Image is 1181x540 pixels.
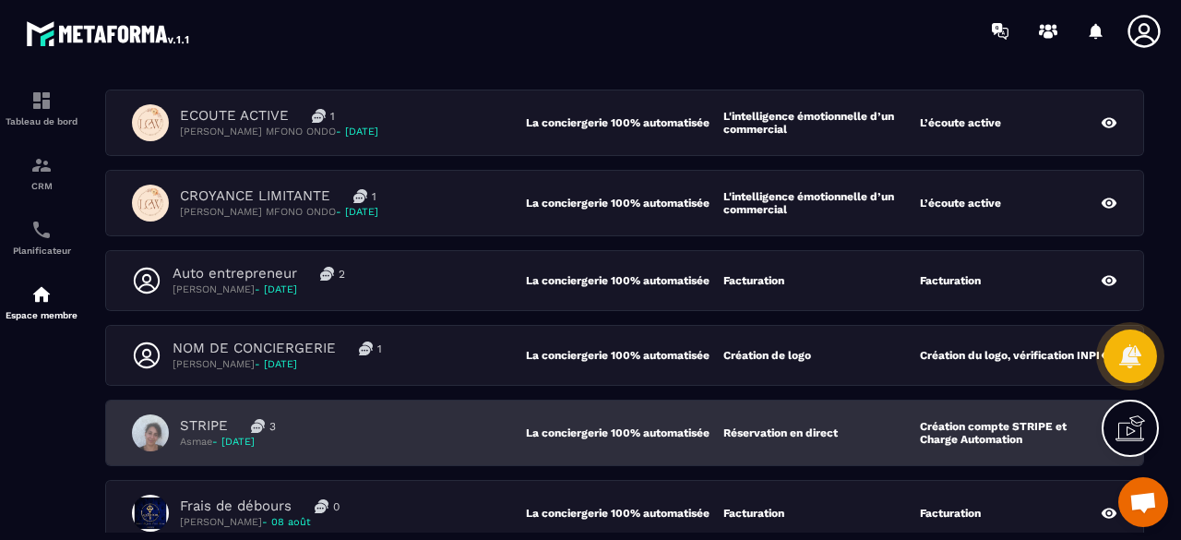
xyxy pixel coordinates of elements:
p: ECOUTE ACTIVE [180,107,289,125]
a: schedulerschedulerPlanificateur [5,205,78,270]
img: automations [30,283,53,306]
p: Réservation en direct [723,426,838,439]
p: L’écoute active [920,116,1001,129]
img: formation [30,154,53,176]
p: [PERSON_NAME] [180,515,340,529]
img: messages [320,267,334,281]
a: formationformationTableau de bord [5,76,78,140]
p: La conciergerie 100% automatisée [526,349,723,362]
img: scheduler [30,219,53,241]
p: La conciergerie 100% automatisée [526,197,723,210]
p: [PERSON_NAME] [173,357,382,371]
img: formation [30,90,53,112]
p: L'intelligence émotionnelle d’un commercial [723,110,921,136]
p: Auto entrepreneur [173,265,297,282]
p: Facturation [920,507,981,520]
p: Création compte STRIPE et Charge Automation [920,420,1104,446]
p: CROYANCE LIMITANTE [180,187,330,205]
p: Frais de débours [180,498,292,515]
p: Création du logo, vérification INPI [920,349,1100,362]
img: messages [315,499,328,513]
p: 3 [269,419,276,434]
p: 0 [333,499,340,514]
a: Ouvrir le chat [1118,477,1168,527]
p: La conciergerie 100% automatisée [526,116,723,129]
p: [PERSON_NAME] MFONO ONDO [180,125,378,138]
p: Asmae [180,435,276,449]
p: 1 [330,109,335,124]
p: La conciergerie 100% automatisée [526,274,723,287]
p: Création de logo [723,349,811,362]
p: Espace membre [5,310,78,320]
span: - [DATE] [336,206,378,218]
p: La conciergerie 100% automatisée [526,426,723,439]
p: Planificateur [5,246,78,256]
p: NOM DE CONCIERGERIE [173,340,336,357]
span: - [DATE] [255,358,297,370]
span: - [DATE] [255,283,297,295]
span: - [DATE] [336,126,378,138]
a: automationsautomationsEspace membre [5,270,78,334]
p: 1 [372,189,376,204]
img: messages [353,189,367,203]
p: Facturation [723,274,784,287]
p: Tableau de bord [5,116,78,126]
img: messages [312,109,326,123]
p: [PERSON_NAME] [173,282,345,296]
span: - [DATE] [212,436,255,448]
p: [PERSON_NAME] MFONO ONDO [180,205,378,219]
p: 1 [377,342,382,356]
p: Facturation [723,507,784,520]
a: formationformationCRM [5,140,78,205]
p: L'intelligence émotionnelle d’un commercial [723,190,921,216]
span: - 08 août [262,516,311,528]
img: logo [26,17,192,50]
p: Facturation [920,274,981,287]
img: messages [359,342,373,355]
p: La conciergerie 100% automatisée [526,507,723,520]
p: CRM [5,181,78,191]
p: L’écoute active [920,197,1001,210]
img: messages [251,419,265,433]
p: STRIPE [180,417,228,435]
p: 2 [339,267,345,282]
